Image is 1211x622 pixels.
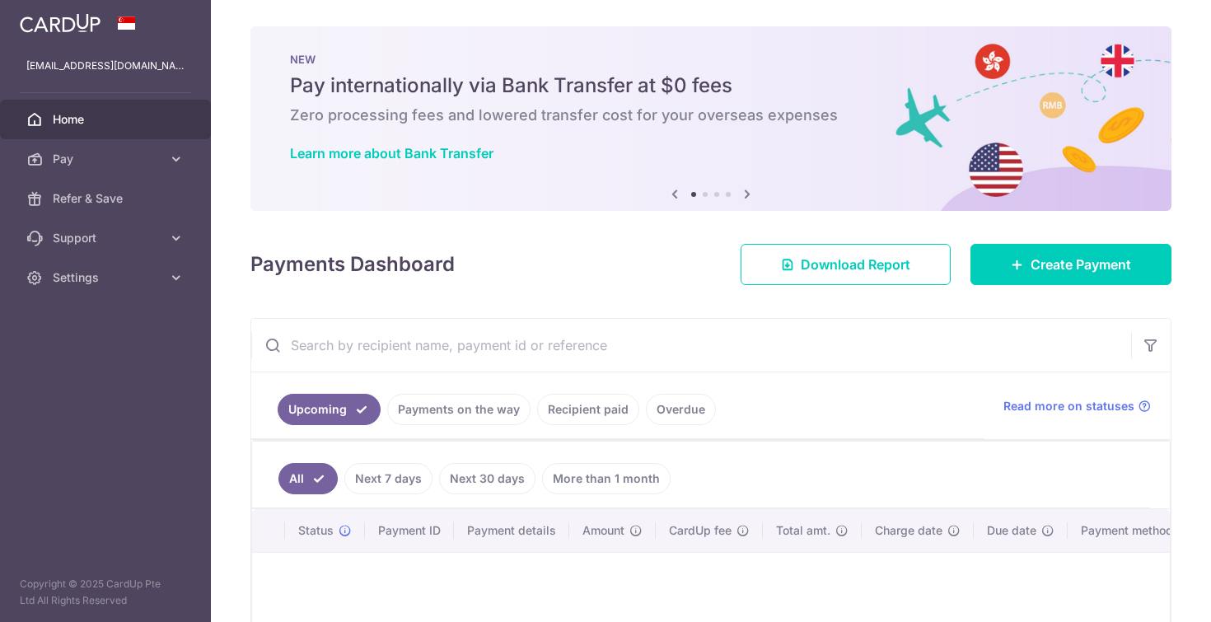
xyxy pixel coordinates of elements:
[582,522,624,539] span: Amount
[646,394,716,425] a: Overdue
[250,26,1171,211] img: Bank transfer banner
[1003,398,1151,414] a: Read more on statuses
[987,522,1036,539] span: Due date
[776,522,830,539] span: Total amt.
[251,319,1131,372] input: Search by recipient name, payment id or reference
[801,255,910,274] span: Download Report
[387,394,531,425] a: Payments on the way
[1031,255,1131,274] span: Create Payment
[454,509,569,552] th: Payment details
[344,463,432,494] a: Next 7 days
[970,244,1171,285] a: Create Payment
[278,463,338,494] a: All
[290,53,1132,66] p: NEW
[53,111,161,128] span: Home
[53,269,161,286] span: Settings
[250,250,455,279] h4: Payments Dashboard
[290,105,1132,125] h6: Zero processing fees and lowered transfer cost for your overseas expenses
[26,58,185,74] p: [EMAIL_ADDRESS][DOMAIN_NAME]
[53,190,161,207] span: Refer & Save
[20,13,101,33] img: CardUp
[298,522,334,539] span: Status
[53,151,161,167] span: Pay
[278,394,381,425] a: Upcoming
[1068,509,1193,552] th: Payment method
[537,394,639,425] a: Recipient paid
[1003,398,1134,414] span: Read more on statuses
[741,244,951,285] a: Download Report
[290,145,493,161] a: Learn more about Bank Transfer
[875,522,942,539] span: Charge date
[290,72,1132,99] h5: Pay internationally via Bank Transfer at $0 fees
[439,463,535,494] a: Next 30 days
[365,509,454,552] th: Payment ID
[669,522,732,539] span: CardUp fee
[542,463,671,494] a: More than 1 month
[53,230,161,246] span: Support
